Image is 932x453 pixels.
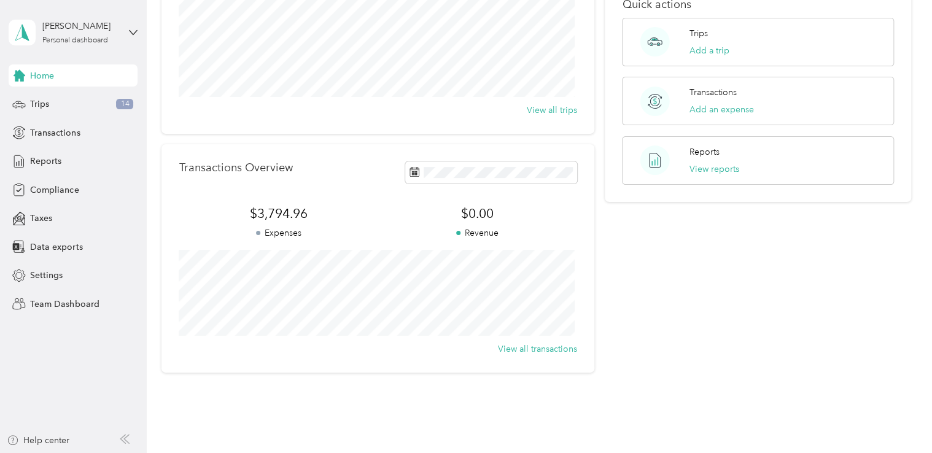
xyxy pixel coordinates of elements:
button: View all trips [527,104,577,117]
button: View reports [689,163,739,176]
span: Compliance [30,184,79,196]
div: Personal dashboard [42,37,108,44]
span: Settings [30,269,63,282]
iframe: Everlance-gr Chat Button Frame [863,384,932,453]
button: Add a trip [689,44,729,57]
p: Reports [689,145,720,158]
p: Trips [689,27,708,40]
span: Home [30,69,54,82]
span: Reports [30,155,61,168]
span: Transactions [30,126,80,139]
p: Transactions [689,86,737,99]
div: [PERSON_NAME] [42,20,119,33]
p: Revenue [378,226,577,239]
button: Add an expense [689,103,754,116]
span: Trips [30,98,49,110]
span: Team Dashboard [30,298,99,311]
span: $3,794.96 [179,205,378,222]
span: 14 [116,99,133,110]
span: $0.00 [378,205,577,222]
button: View all transactions [498,343,577,355]
button: Help center [7,434,69,447]
p: Expenses [179,226,378,239]
span: Data exports [30,241,82,254]
span: Taxes [30,212,52,225]
p: Transactions Overview [179,161,292,174]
